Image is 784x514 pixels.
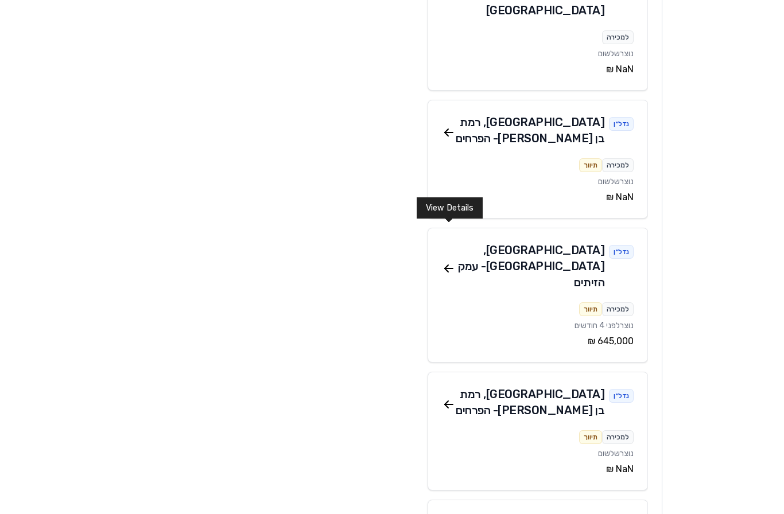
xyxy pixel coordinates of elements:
span: נוצר לפני 4 חודשים [575,321,634,330]
div: למכירה [602,158,634,172]
div: תיווך [579,302,602,316]
span: נוצר שלשום [598,177,634,186]
div: [GEOGRAPHIC_DATA] , רמת בן [PERSON_NAME] - הפרחים [456,386,605,418]
span: נוצר שלשום [598,449,634,458]
div: ‏NaN ‏₪ [442,63,634,76]
div: ‏NaN ‏₪ [442,462,634,476]
div: למכירה [602,30,634,44]
div: נדל״ן [609,245,634,259]
span: נוצר שלשום [598,49,634,59]
div: ‏NaN ‏₪ [442,190,634,204]
div: ‏645,000 ‏₪ [442,334,634,348]
div: למכירה [602,302,634,316]
div: [GEOGRAPHIC_DATA] , [GEOGRAPHIC_DATA] - עמק הזיתים [456,242,605,290]
div: תיווך [579,158,602,172]
div: נדל״ן [609,389,634,403]
div: תיווך [579,430,602,444]
div: נדל״ן [609,117,634,131]
div: למכירה [602,430,634,444]
div: [GEOGRAPHIC_DATA] , רמת בן [PERSON_NAME] - הפרחים [456,114,605,146]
